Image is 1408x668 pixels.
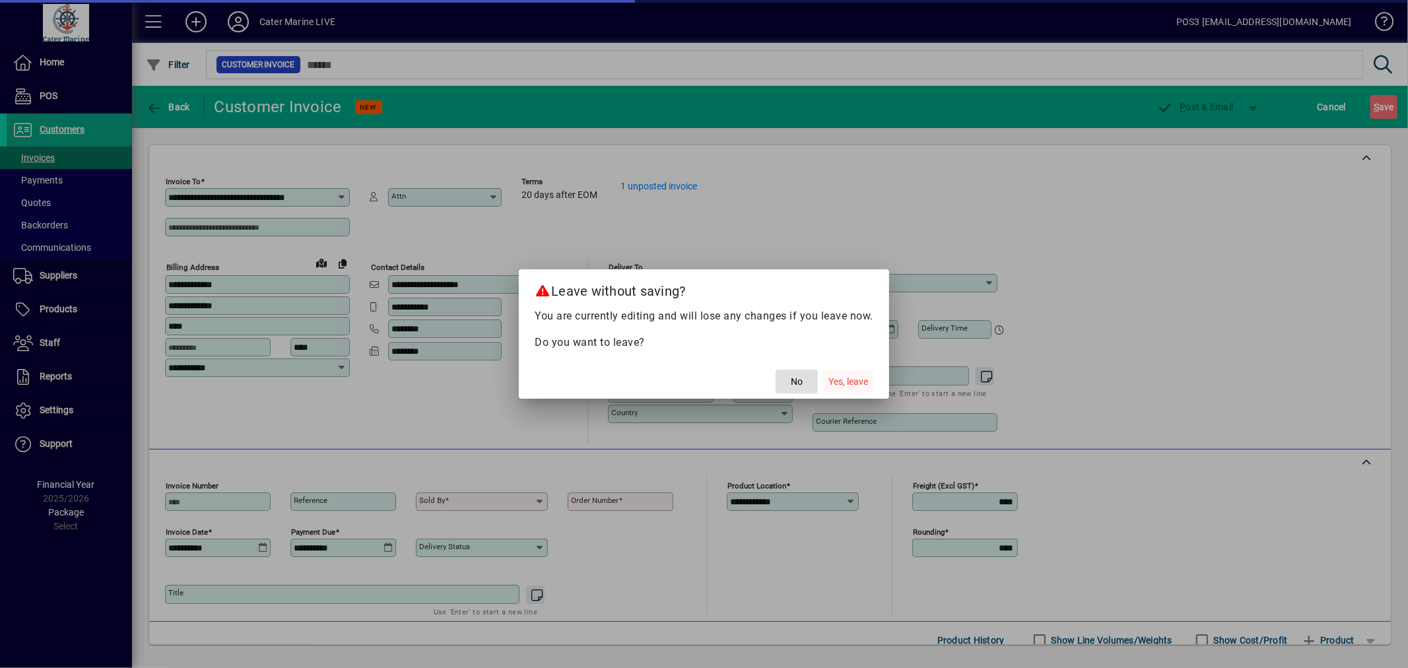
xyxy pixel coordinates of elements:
h2: Leave without saving? [519,269,889,308]
button: No [776,370,818,393]
span: Yes, leave [828,375,868,389]
button: Yes, leave [823,370,873,393]
p: Do you want to leave? [535,335,873,351]
p: You are currently editing and will lose any changes if you leave now. [535,308,873,324]
span: No [791,375,803,389]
